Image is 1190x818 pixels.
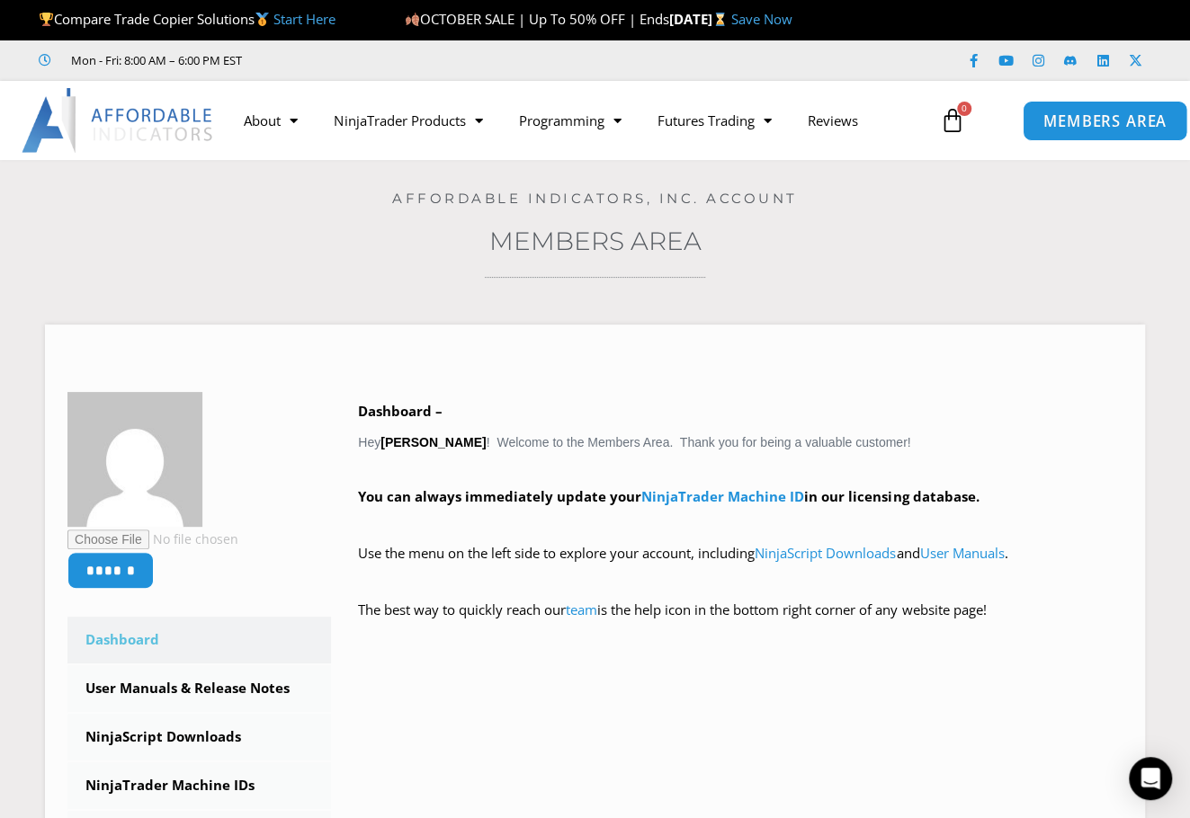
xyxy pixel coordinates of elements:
strong: [PERSON_NAME] [380,435,486,449]
iframe: Customer reviews powered by Trustpilot [267,51,537,69]
b: Dashboard – [358,402,443,420]
img: 🥇 [255,13,269,26]
a: Start Here [273,10,336,28]
img: 🏆 [40,13,53,26]
a: Dashboard [67,617,331,663]
img: 🍂 [406,13,419,26]
img: ⌛ [713,13,727,26]
a: About [226,100,316,141]
a: Futures Trading [639,100,789,141]
a: Affordable Indicators, Inc. Account [392,190,798,207]
a: NinjaTrader Products [316,100,500,141]
strong: [DATE] [669,10,731,28]
a: MEMBERS AREA [1023,100,1187,140]
span: Compare Trade Copier Solutions [39,10,336,28]
span: OCTOBER SALE | Up To 50% OFF | Ends [405,10,669,28]
p: Use the menu on the left side to explore your account, including and . [358,541,1123,591]
img: 71bde5c8c10df33f8a4da152f88325e3877af39b11fb41c909eb933f3dc0dafe [67,392,202,527]
nav: Menu [226,100,928,141]
p: The best way to quickly reach our is the help icon in the bottom right corner of any website page! [358,598,1123,648]
div: Hey ! Welcome to the Members Area. Thank you for being a valuable customer! [358,399,1123,648]
a: Reviews [789,100,875,141]
strong: You can always immediately update your in our licensing database. [358,487,979,505]
a: team [566,600,597,618]
a: Programming [500,100,639,141]
a: Members Area [489,226,702,256]
a: 0 [913,94,992,147]
span: 0 [957,102,971,116]
span: Mon - Fri: 8:00 AM – 6:00 PM EST [67,49,242,71]
a: Save Now [731,10,792,28]
a: NinjaTrader Machine IDs [67,762,331,809]
div: Open Intercom Messenger [1129,757,1172,800]
a: NinjaScript Downloads [67,714,331,760]
a: User Manuals & Release Notes [67,665,331,712]
a: User Manuals [919,544,1004,562]
a: NinjaTrader Machine ID [641,487,804,505]
a: NinjaScript Downloads [755,544,896,562]
img: LogoAI | Affordable Indicators – NinjaTrader [22,88,215,153]
span: MEMBERS AREA [1043,113,1167,129]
